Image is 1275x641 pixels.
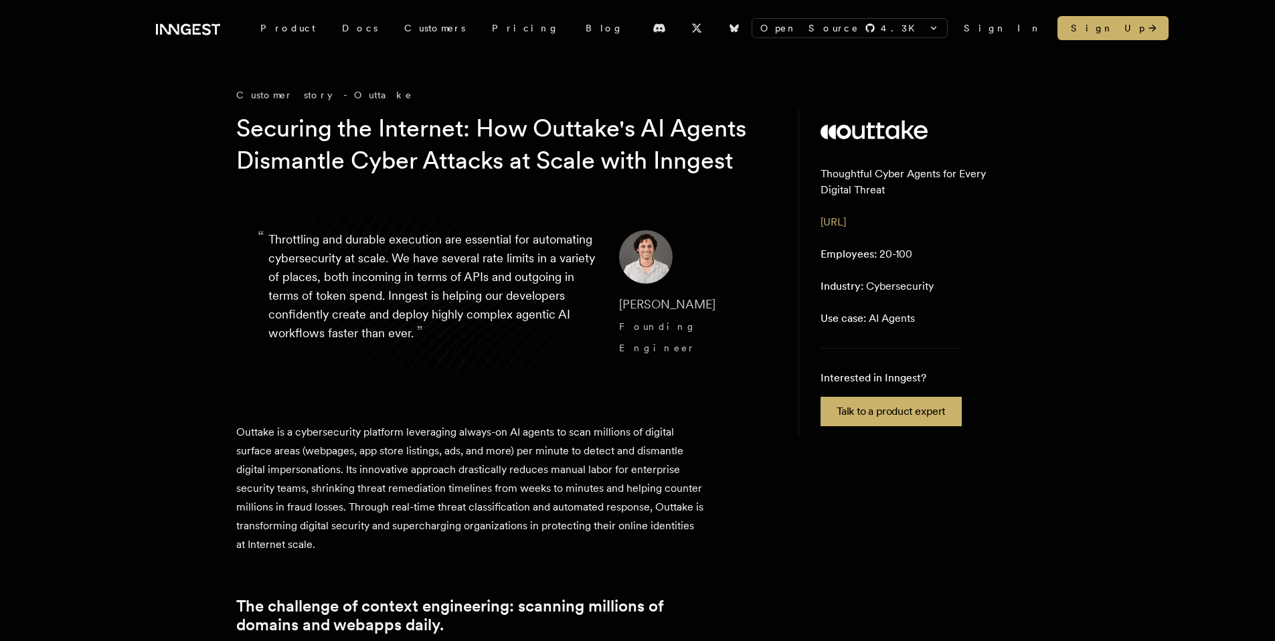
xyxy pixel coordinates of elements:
[236,597,705,634] a: The challenge of context engineering: scanning millions of domains and webapps daily.
[760,21,859,35] span: Open Source
[416,322,423,341] span: ”
[964,21,1041,35] a: Sign In
[268,230,598,359] p: Throttling and durable execution are essential for automating cybersecurity at scale. We have sev...
[821,120,928,139] img: Outtake's logo
[1057,16,1169,40] a: Sign Up
[719,17,749,39] a: Bluesky
[329,16,391,40] a: Docs
[236,88,772,102] div: Customer story - Outtake
[821,310,915,327] p: AI Agents
[821,280,863,292] span: Industry:
[821,397,962,426] a: Talk to a product expert
[236,423,705,554] p: Outtake is a cybersecurity platform leveraging always-on AI agents to scan millions of digital su...
[479,16,572,40] a: Pricing
[258,233,264,241] span: “
[619,321,697,353] span: Founding Engineer
[821,370,962,386] p: Interested in Inngest?
[682,17,711,39] a: X
[821,248,877,260] span: Employees:
[821,312,866,325] span: Use case:
[821,278,934,294] p: Cybersecurity
[821,166,1018,198] p: Thoughtful Cyber Agents for Every Digital Threat
[572,16,636,40] a: Blog
[391,16,479,40] a: Customers
[821,215,846,228] a: [URL]
[236,112,750,177] h1: Securing the Internet: How Outtake's AI Agents Dismantle Cyber Attacks at Scale with Inngest
[821,246,912,262] p: 20-100
[619,230,673,284] img: Image of Diego Escobedo
[645,17,674,39] a: Discord
[881,21,923,35] span: 4.3 K
[247,16,329,40] div: Product
[619,297,715,311] span: [PERSON_NAME]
